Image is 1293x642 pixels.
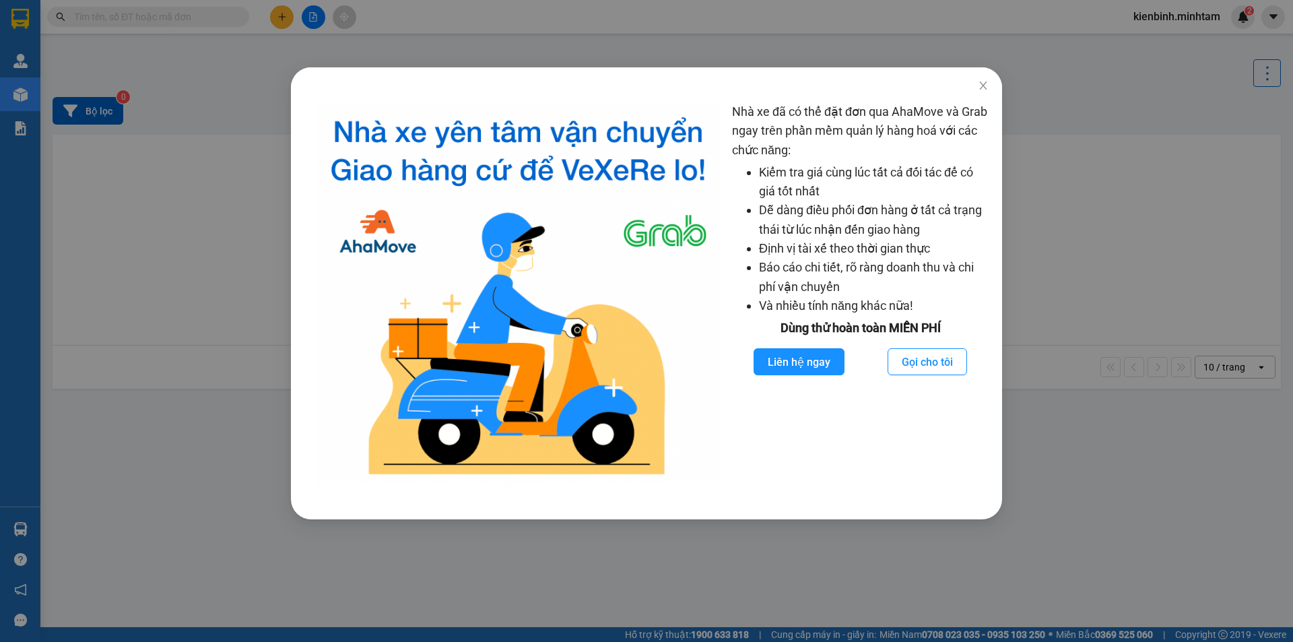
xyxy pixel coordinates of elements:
div: Dùng thử hoàn toàn MIỄN PHÍ [732,319,989,338]
div: Nhà xe đã có thể đặt đơn qua AhaMove và Grab ngay trên phần mềm quản lý hàng hoá với các chức năng: [732,102,989,486]
img: logo [315,102,721,486]
button: Gọi cho tôi [888,348,967,375]
button: Close [964,67,1002,105]
li: Và nhiều tính năng khác nữa! [759,296,989,315]
button: Liên hệ ngay [754,348,844,375]
span: close [978,80,989,91]
li: Báo cáo chi tiết, rõ ràng doanh thu và chi phí vận chuyển [759,258,989,296]
span: Liên hệ ngay [768,354,830,371]
li: Định vị tài xế theo thời gian thực [759,239,989,258]
li: Dễ dàng điều phối đơn hàng ở tất cả trạng thái từ lúc nhận đến giao hàng [759,201,989,239]
li: Kiểm tra giá cùng lúc tất cả đối tác để có giá tốt nhất [759,163,989,201]
span: Gọi cho tôi [902,354,953,371]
